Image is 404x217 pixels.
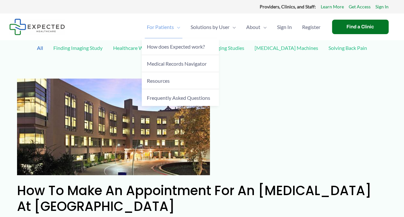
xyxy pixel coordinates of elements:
a: How to Make an Appointment for an [MEDICAL_DATA] at [GEOGRAPHIC_DATA] [17,182,372,215]
a: Sign In [375,3,389,11]
span: About [246,16,260,38]
a: For PatientsMenu Toggle [142,16,185,38]
span: Sign In [277,16,292,38]
nav: Primary Site Navigation [142,16,326,38]
span: Solutions by User [191,16,229,38]
a: Resources [142,72,219,89]
a: AboutMenu Toggle [241,16,272,38]
a: Sign In [272,16,297,38]
a: Find a Clinic [332,20,389,34]
a: Medical Records Navigator [142,55,219,72]
span: How does Expected work? [147,43,205,50]
img: Expected Healthcare Logo - side, dark font, small [9,19,65,35]
a: All [34,42,46,53]
span: Menu Toggle [174,16,180,38]
a: How does Expected work? [142,38,219,55]
a: Solutions by UserMenu Toggle [185,16,241,38]
a: Healthcare Without Insurance [110,42,183,53]
a: Learn More [321,3,344,11]
a: [MEDICAL_DATA] Machines [251,42,321,53]
span: Frequently Asked Questions [147,95,210,101]
a: Read: How to Make an Appointment for an MRI at Camino Real [17,123,210,129]
a: Finding Imaging Study [50,42,106,53]
strong: Providers, Clinics, and Staff: [260,4,316,9]
span: Resources [147,78,170,84]
div: Post Filters [9,40,395,71]
span: Register [302,16,320,38]
span: Menu Toggle [260,16,267,38]
span: For Patients [147,16,174,38]
a: Register [297,16,326,38]
span: Menu Toggle [229,16,236,38]
a: Solving Back Pain [325,42,370,53]
a: Get Access [349,3,371,11]
img: How to Make an Appointment for an MRI at Camino Real [17,79,210,175]
span: Medical Records Navigator [147,61,207,67]
a: Frequently Asked Questions [142,89,219,106]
